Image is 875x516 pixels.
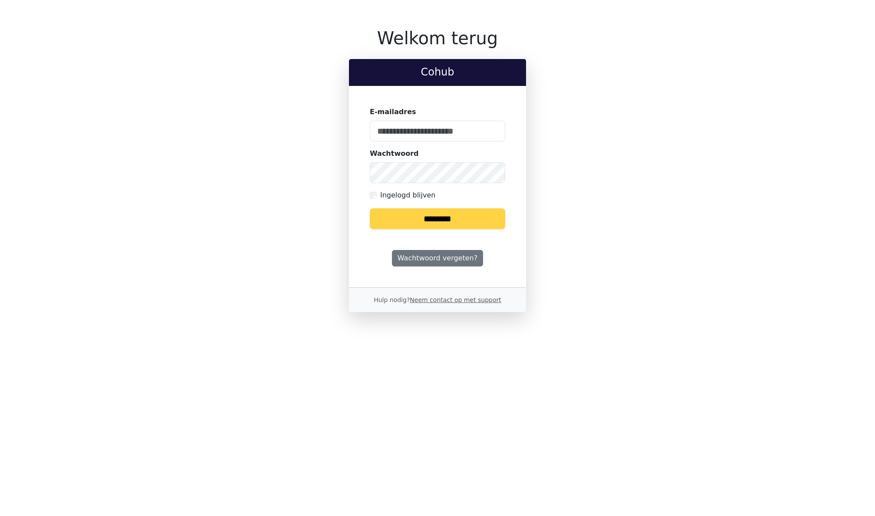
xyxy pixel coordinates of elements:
a: Wachtwoord vergeten? [392,250,483,266]
label: Ingelogd blijven [380,190,435,200]
small: Hulp nodig? [374,296,501,303]
h1: Welkom terug [349,28,526,49]
h2: Cohub [356,66,519,79]
a: Neem contact op met support [410,296,501,303]
label: E-mailadres [370,107,416,117]
label: Wachtwoord [370,148,419,159]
